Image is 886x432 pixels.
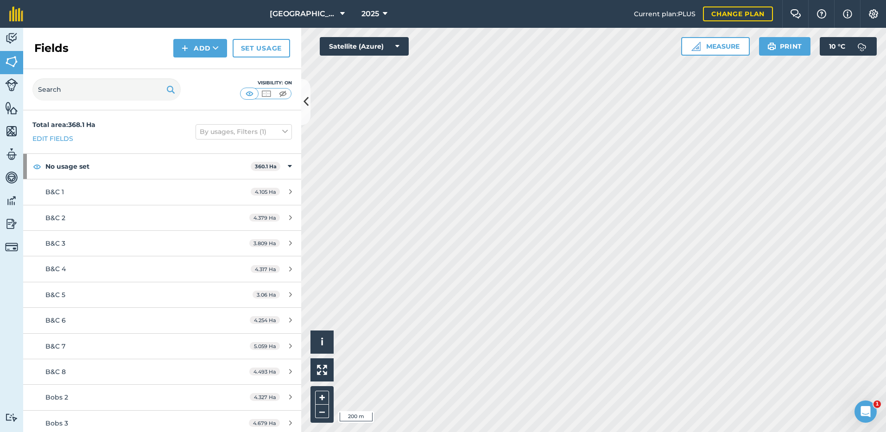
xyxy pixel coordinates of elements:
span: 4.493 Ha [249,368,280,375]
strong: Total area : 368.1 Ha [32,121,95,129]
span: 10 ° C [829,37,845,56]
span: B&C 6 [45,316,66,324]
button: – [315,405,329,418]
img: fieldmargin Logo [9,6,23,21]
span: Bobs 3 [45,419,68,427]
img: svg+xml;base64,PHN2ZyB4bWxucz0iaHR0cDovL3d3dy53My5vcmcvMjAwMC9zdmciIHdpZHRoPSI1NiIgaGVpZ2h0PSI2MC... [5,55,18,69]
button: + [315,391,329,405]
img: A cog icon [868,9,879,19]
a: Bobs 24.327 Ha [23,385,301,410]
span: B&C 8 [45,368,66,376]
img: svg+xml;base64,PD94bWwgdmVyc2lvbj0iMS4wIiBlbmNvZGluZz0idXRmLTgiPz4KPCEtLSBHZW5lcmF0b3I6IEFkb2JlIE... [5,147,18,161]
img: svg+xml;base64,PHN2ZyB4bWxucz0iaHR0cDovL3d3dy53My5vcmcvMjAwMC9zdmciIHdpZHRoPSIxOCIgaGVpZ2h0PSIyNC... [33,161,41,172]
span: 4.379 Ha [249,214,280,222]
img: svg+xml;base64,PHN2ZyB4bWxucz0iaHR0cDovL3d3dy53My5vcmcvMjAwMC9zdmciIHdpZHRoPSIxOSIgaGVpZ2h0PSIyNC... [767,41,776,52]
span: 2025 [361,8,379,19]
img: svg+xml;base64,PD94bWwgdmVyc2lvbj0iMS4wIiBlbmNvZGluZz0idXRmLTgiPz4KPCEtLSBHZW5lcmF0b3I6IEFkb2JlIE... [5,217,18,231]
a: B&C 33.809 Ha [23,231,301,256]
button: By usages, Filters (1) [196,124,292,139]
a: B&C 53.06 Ha [23,282,301,307]
span: 4.327 Ha [250,393,280,401]
span: 4.254 Ha [250,316,280,324]
a: B&C 84.493 Ha [23,359,301,384]
span: Current plan : PLUS [634,9,696,19]
input: Search [32,78,181,101]
span: 4.317 Ha [251,265,280,273]
span: [GEOGRAPHIC_DATA] [270,8,336,19]
strong: 360.1 Ha [255,163,277,170]
button: i [310,330,334,354]
img: svg+xml;base64,PD94bWwgdmVyc2lvbj0iMS4wIiBlbmNvZGluZz0idXRmLTgiPz4KPCEtLSBHZW5lcmF0b3I6IEFkb2JlIE... [5,194,18,208]
img: Two speech bubbles overlapping with the left bubble in the forefront [790,9,801,19]
span: B&C 3 [45,239,65,248]
span: 4.679 Ha [249,419,280,427]
button: Print [759,37,811,56]
img: svg+xml;base64,PD94bWwgdmVyc2lvbj0iMS4wIiBlbmNvZGluZz0idXRmLTgiPz4KPCEtLSBHZW5lcmF0b3I6IEFkb2JlIE... [853,37,871,56]
span: 5.059 Ha [250,342,280,350]
img: svg+xml;base64,PHN2ZyB4bWxucz0iaHR0cDovL3d3dy53My5vcmcvMjAwMC9zdmciIHdpZHRoPSI1MCIgaGVpZ2h0PSI0MC... [277,89,289,98]
button: Satellite (Azure) [320,37,409,56]
img: svg+xml;base64,PHN2ZyB4bWxucz0iaHR0cDovL3d3dy53My5vcmcvMjAwMC9zdmciIHdpZHRoPSI1MCIgaGVpZ2h0PSI0MC... [260,89,272,98]
img: A question mark icon [816,9,827,19]
button: 10 °C [820,37,877,56]
img: svg+xml;base64,PD94bWwgdmVyc2lvbj0iMS4wIiBlbmNvZGluZz0idXRmLTgiPz4KPCEtLSBHZW5lcmF0b3I6IEFkb2JlIE... [5,413,18,422]
span: Bobs 2 [45,393,68,401]
span: B&C 7 [45,342,65,350]
img: svg+xml;base64,PHN2ZyB4bWxucz0iaHR0cDovL3d3dy53My5vcmcvMjAwMC9zdmciIHdpZHRoPSI1MCIgaGVpZ2h0PSI0MC... [244,89,255,98]
a: Change plan [703,6,773,21]
img: Four arrows, one pointing top left, one top right, one bottom right and the last bottom left [317,365,327,375]
img: svg+xml;base64,PD94bWwgdmVyc2lvbj0iMS4wIiBlbmNvZGluZz0idXRmLTgiPz4KPCEtLSBHZW5lcmF0b3I6IEFkb2JlIE... [5,171,18,184]
span: B&C 4 [45,265,66,273]
a: B&C 64.254 Ha [23,308,301,333]
strong: No usage set [45,154,251,179]
div: No usage set360.1 Ha [23,154,301,179]
img: svg+xml;base64,PHN2ZyB4bWxucz0iaHR0cDovL3d3dy53My5vcmcvMjAwMC9zdmciIHdpZHRoPSIxNCIgaGVpZ2h0PSIyNC... [182,43,188,54]
div: Visibility: On [240,79,292,87]
img: svg+xml;base64,PHN2ZyB4bWxucz0iaHR0cDovL3d3dy53My5vcmcvMjAwMC9zdmciIHdpZHRoPSIxNyIgaGVpZ2h0PSIxNy... [843,8,852,19]
a: B&C 44.317 Ha [23,256,301,281]
span: B&C 5 [45,291,65,299]
img: svg+xml;base64,PHN2ZyB4bWxucz0iaHR0cDovL3d3dy53My5vcmcvMjAwMC9zdmciIHdpZHRoPSI1NiIgaGVpZ2h0PSI2MC... [5,124,18,138]
a: Edit fields [32,133,73,144]
a: B&C 14.105 Ha [23,179,301,204]
button: Add [173,39,227,57]
img: svg+xml;base64,PHN2ZyB4bWxucz0iaHR0cDovL3d3dy53My5vcmcvMjAwMC9zdmciIHdpZHRoPSIxOSIgaGVpZ2h0PSIyNC... [166,84,175,95]
span: 3.06 Ha [253,291,280,299]
span: B&C 1 [45,188,64,196]
img: svg+xml;base64,PD94bWwgdmVyc2lvbj0iMS4wIiBlbmNvZGluZz0idXRmLTgiPz4KPCEtLSBHZW5lcmF0b3I6IEFkb2JlIE... [5,78,18,91]
span: 1 [873,400,881,408]
a: B&C 24.379 Ha [23,205,301,230]
img: Ruler icon [691,42,701,51]
span: B&C 2 [45,214,65,222]
iframe: Intercom live chat [854,400,877,423]
span: 4.105 Ha [251,188,280,196]
span: i [321,336,323,348]
img: svg+xml;base64,PD94bWwgdmVyc2lvbj0iMS4wIiBlbmNvZGluZz0idXRmLTgiPz4KPCEtLSBHZW5lcmF0b3I6IEFkb2JlIE... [5,32,18,45]
span: 3.809 Ha [249,239,280,247]
img: svg+xml;base64,PHN2ZyB4bWxucz0iaHR0cDovL3d3dy53My5vcmcvMjAwMC9zdmciIHdpZHRoPSI1NiIgaGVpZ2h0PSI2MC... [5,101,18,115]
img: svg+xml;base64,PD94bWwgdmVyc2lvbj0iMS4wIiBlbmNvZGluZz0idXRmLTgiPz4KPCEtLSBHZW5lcmF0b3I6IEFkb2JlIE... [5,241,18,254]
a: B&C 75.059 Ha [23,334,301,359]
button: Measure [681,37,750,56]
h2: Fields [34,41,69,56]
a: Set usage [233,39,290,57]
